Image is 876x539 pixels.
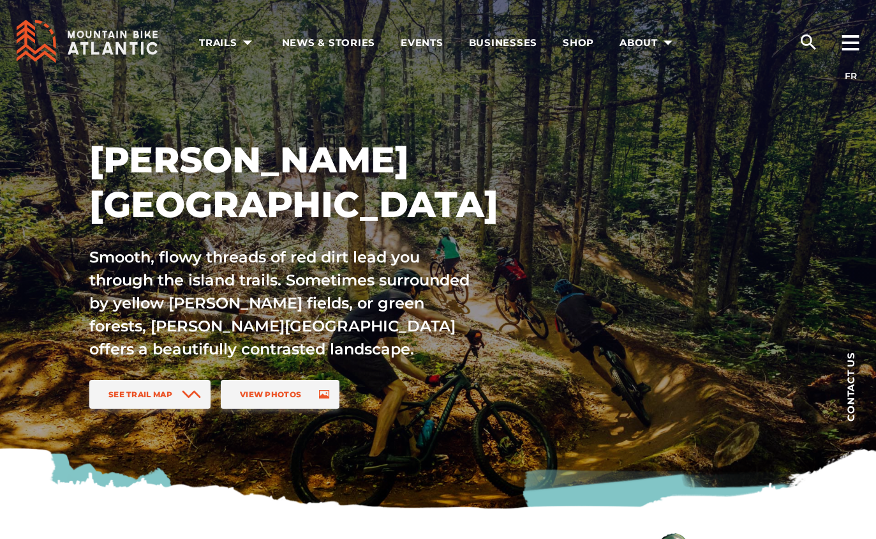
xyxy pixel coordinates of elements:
span: Contact us [846,352,856,421]
ion-icon: arrow dropdown [239,34,256,52]
a: See Trail Map [89,380,211,409]
span: Events [401,36,443,49]
span: About [620,36,677,49]
span: Trails [199,36,256,49]
span: News & Stories [282,36,376,49]
a: View Photos [221,380,339,409]
span: View Photos [240,390,301,399]
span: See Trail Map [108,390,172,399]
span: Businesses [469,36,538,49]
p: Smooth, flowy threads of red dirt lead you through the island trails. Sometimes surrounded by yel... [89,246,477,361]
span: Shop [563,36,594,49]
a: FR [845,70,857,82]
h1: [PERSON_NAME][GEOGRAPHIC_DATA] [89,137,561,227]
ion-icon: arrow dropdown [659,34,677,52]
a: Contact us [825,332,876,441]
ion-icon: search [798,32,819,52]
